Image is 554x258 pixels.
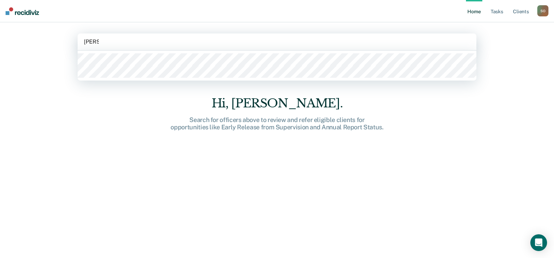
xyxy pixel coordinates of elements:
div: Search for officers above to review and refer eligible clients for opportunities like Early Relea... [166,116,388,131]
div: Hi, [PERSON_NAME]. [166,96,388,111]
img: Recidiviz [6,7,39,15]
div: S O [537,5,548,16]
div: Open Intercom Messenger [530,234,547,251]
button: SO [537,5,548,16]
